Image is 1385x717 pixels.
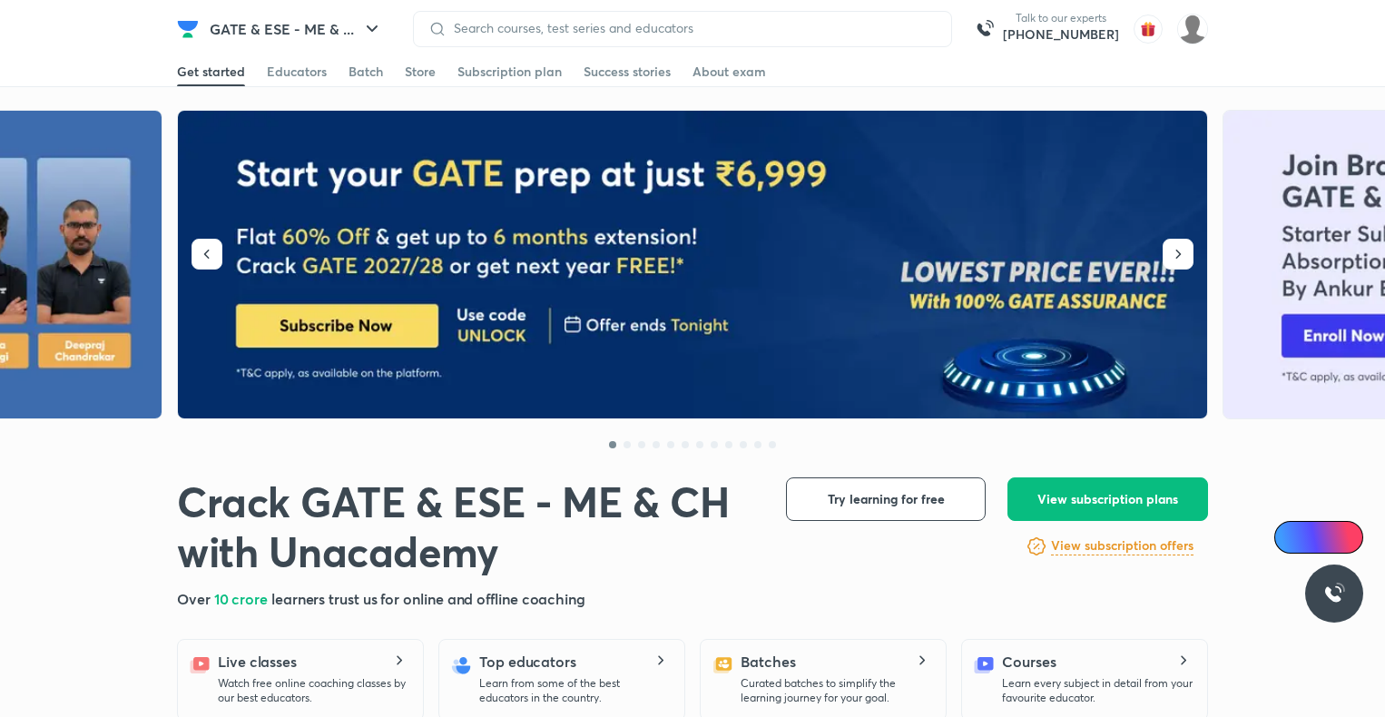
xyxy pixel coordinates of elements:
[1002,651,1056,673] h5: Courses
[967,11,1003,47] img: call-us
[457,57,562,86] a: Subscription plan
[177,57,245,86] a: Get started
[1177,14,1208,44] img: Prashant Kumar
[177,18,199,40] img: Company Logo
[267,57,327,86] a: Educators
[177,477,757,577] h1: Crack GATE & ESE - ME & CH with Unacademy
[1274,521,1363,554] a: Ai Doubts
[177,63,245,81] div: Get started
[405,57,436,86] a: Store
[786,477,986,521] button: Try learning for free
[1007,477,1208,521] button: View subscription plans
[828,490,945,508] span: Try learning for free
[1285,530,1300,545] img: Icon
[267,63,327,81] div: Educators
[584,63,671,81] div: Success stories
[692,63,766,81] div: About exam
[584,57,671,86] a: Success stories
[1037,490,1178,508] span: View subscription plans
[405,63,436,81] div: Store
[271,589,585,608] span: learners trust us for online and offline coaching
[1003,11,1119,25] p: Talk to our experts
[214,589,271,608] span: 10 crore
[1051,536,1193,555] h6: View subscription offers
[479,651,576,673] h5: Top educators
[1002,676,1193,705] p: Learn every subject in detail from your favourite educator.
[1323,583,1345,604] img: ttu
[349,63,383,81] div: Batch
[199,11,394,47] button: GATE & ESE - ME & ...
[457,63,562,81] div: Subscription plan
[479,676,670,705] p: Learn from some of the best educators in the country.
[218,651,297,673] h5: Live classes
[349,57,383,86] a: Batch
[1304,530,1352,545] span: Ai Doubts
[447,21,937,35] input: Search courses, test series and educators
[741,651,795,673] h5: Batches
[1134,15,1163,44] img: avatar
[218,676,408,705] p: Watch free online coaching classes by our best educators.
[177,589,214,608] span: Over
[741,676,931,705] p: Curated batches to simplify the learning journey for your goal.
[1003,25,1119,44] a: [PHONE_NUMBER]
[1051,535,1193,557] a: View subscription offers
[692,57,766,86] a: About exam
